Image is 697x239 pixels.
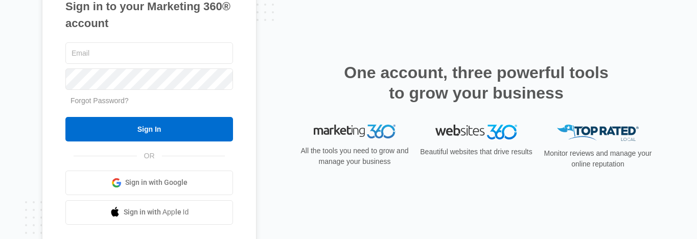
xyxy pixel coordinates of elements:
[65,42,233,64] input: Email
[71,97,129,105] a: Forgot Password?
[124,207,189,218] span: Sign in with Apple Id
[435,125,517,139] img: Websites 360
[297,146,412,167] p: All the tools you need to grow and manage your business
[65,117,233,141] input: Sign In
[541,148,655,170] p: Monitor reviews and manage your online reputation
[314,125,396,139] img: Marketing 360
[557,125,639,141] img: Top Rated Local
[65,171,233,195] a: Sign in with Google
[137,151,162,161] span: OR
[419,147,533,157] p: Beautiful websites that drive results
[65,200,233,225] a: Sign in with Apple Id
[341,62,612,103] h2: One account, three powerful tools to grow your business
[125,177,188,188] span: Sign in with Google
